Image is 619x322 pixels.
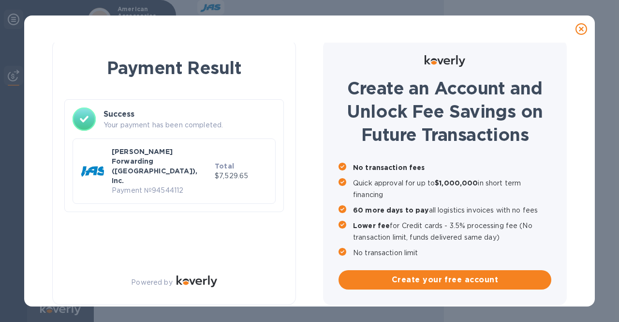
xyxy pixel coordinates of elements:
[103,120,276,130] p: Your payment has been completed.
[112,147,211,185] p: [PERSON_NAME] Forwarding ([GEOGRAPHIC_DATA]), Inc.
[353,204,551,216] p: all logistics invoices with no fees
[435,179,478,187] b: $1,000,000
[103,108,276,120] h3: Success
[425,55,465,67] img: Logo
[353,177,551,200] p: Quick approval for up to in short term financing
[339,77,551,146] h1: Create an Account and Unlock Fee Savings on Future Transactions
[346,274,544,286] span: Create your free account
[353,206,429,214] b: 60 more days to pay
[112,185,211,196] p: Payment № 94544112
[215,162,234,170] b: Total
[353,164,425,171] b: No transaction fees
[177,276,217,287] img: Logo
[131,277,172,288] p: Powered by
[353,220,551,243] p: for Credit cards - 3.5% processing fee (No transaction limit, funds delivered same day)
[339,270,551,290] button: Create your free account
[215,171,267,181] p: $7,529.65
[353,247,551,259] p: No transaction limit
[353,222,390,230] b: Lower fee
[68,56,280,80] h1: Payment Result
